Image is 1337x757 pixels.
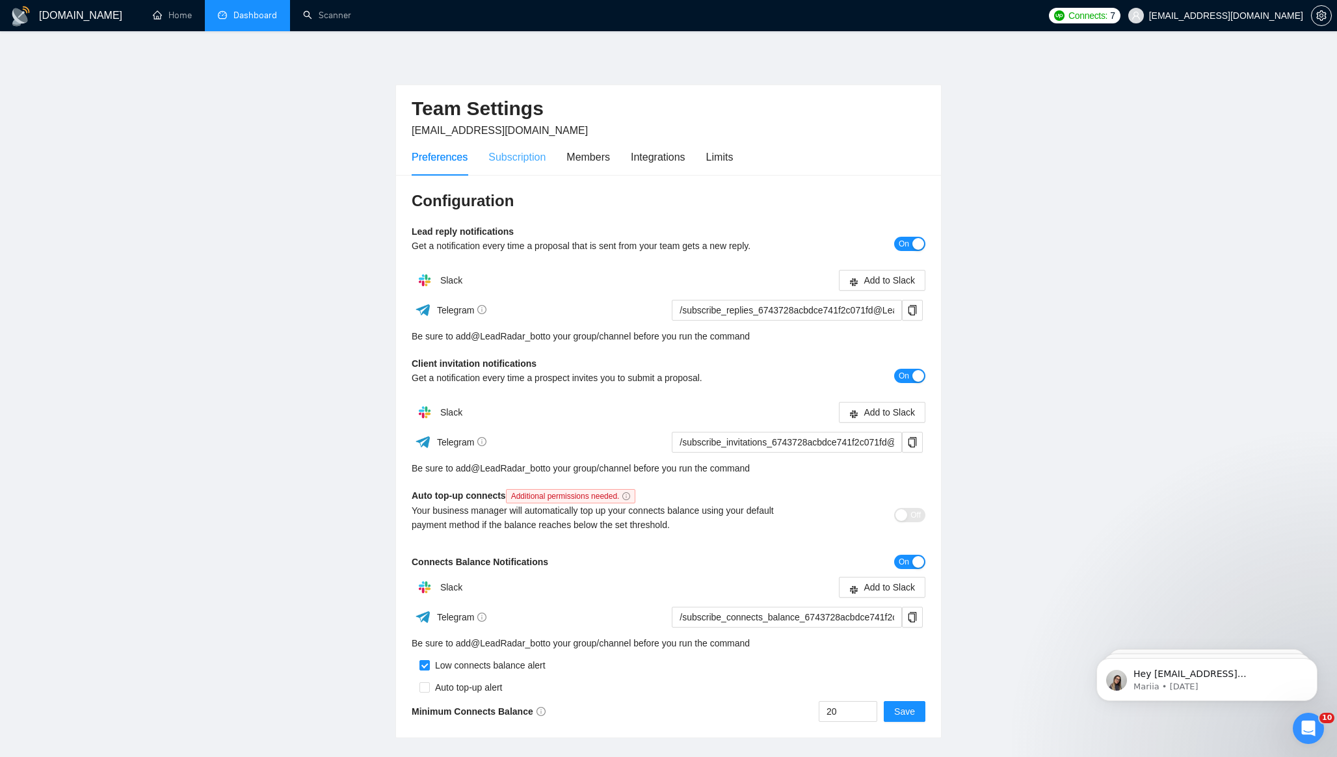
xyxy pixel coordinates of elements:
button: slackAdd to Slack [839,577,925,598]
div: Get a notification every time a prospect invites you to submit a proposal. [412,371,797,385]
span: copy [903,612,922,622]
img: ww3wtPAAAAAElFTkSuQmCC [415,302,431,318]
div: Integrations [631,149,685,165]
span: copy [903,437,922,447]
button: slackAdd to Slack [839,402,925,423]
b: Minimum Connects Balance [412,706,546,717]
span: info-circle [622,492,630,500]
div: Get a notification every time a proposal that is sent from your team gets a new reply. [412,239,797,253]
img: hpQkSZIkSZIkSZIkSZIkSZIkSZIkSZIkSZIkSZIkSZIkSZIkSZIkSZIkSZIkSZIkSZIkSZIkSZIkSZIkSZIkSZIkSZIkSZIkS... [412,267,438,293]
div: Be sure to add to your group/channel before you run the command [412,461,925,475]
span: On [899,237,909,251]
span: On [899,369,909,383]
button: setting [1311,5,1332,26]
span: info-circle [477,305,486,314]
span: info-circle [477,613,486,622]
iframe: Intercom live chat [1293,713,1324,744]
span: 7 [1110,8,1115,23]
a: @LeadRadar_bot [471,329,543,343]
div: Limits [706,149,734,165]
b: Lead reply notifications [412,226,514,237]
span: Add to Slack [864,405,915,419]
h3: Configuration [412,191,925,211]
button: slackAdd to Slack [839,270,925,291]
img: upwork-logo.png [1054,10,1065,21]
div: Your business manager will automatically top up your connects balance using your default payment ... [412,503,797,532]
div: Preferences [412,149,468,165]
div: Be sure to add to your group/channel before you run the command [412,636,925,650]
span: Slack [440,275,462,286]
h2: Team Settings [412,96,925,122]
button: copy [902,300,923,321]
img: logo [10,6,31,27]
a: @LeadRadar_bot [471,636,543,650]
span: 10 [1319,713,1334,723]
span: Save [894,704,915,719]
span: info-circle [477,437,486,446]
span: [EMAIL_ADDRESS][DOMAIN_NAME] [412,125,588,136]
b: Client invitation notifications [412,358,536,369]
a: setting [1311,10,1332,21]
div: Members [566,149,610,165]
span: Telegram [437,612,487,622]
span: Telegram [437,437,487,447]
span: slack [849,584,858,594]
button: copy [902,607,923,628]
a: homeHome [153,10,192,21]
b: Auto top-up connects [412,490,641,501]
span: Telegram [437,305,487,315]
a: dashboardDashboard [218,10,277,21]
a: @LeadRadar_bot [471,461,543,475]
img: hpQkSZIkSZIkSZIkSZIkSZIkSZIkSZIkSZIkSZIkSZIkSZIkSZIkSZIkSZIkSZIkSZIkSZIkSZIkSZIkSZIkSZIkSZIkSZIkS... [412,399,438,425]
iframe: Intercom notifications message [1077,631,1337,722]
div: Low connects balance alert [430,658,546,672]
img: ww3wtPAAAAAElFTkSuQmCC [415,434,431,450]
span: Slack [440,407,462,418]
b: Connects Balance Notifications [412,557,548,567]
span: copy [903,305,922,315]
span: On [899,555,909,569]
span: Slack [440,582,462,592]
span: Connects: [1068,8,1107,23]
span: slack [849,409,858,419]
span: Add to Slack [864,580,915,594]
div: Be sure to add to your group/channel before you run the command [412,329,925,343]
span: slack [849,277,858,287]
span: Add to Slack [864,273,915,287]
div: Auto top-up alert [430,680,503,695]
div: Subscription [488,149,546,165]
span: Additional permissions needed. [506,489,636,503]
img: ww3wtPAAAAAElFTkSuQmCC [415,609,431,625]
button: Save [884,701,925,722]
a: searchScanner [303,10,351,21]
span: info-circle [536,707,546,716]
img: hpQkSZIkSZIkSZIkSZIkSZIkSZIkSZIkSZIkSZIkSZIkSZIkSZIkSZIkSZIkSZIkSZIkSZIkSZIkSZIkSZIkSZIkSZIkSZIkS... [412,574,438,600]
button: copy [902,432,923,453]
span: user [1132,11,1141,20]
span: Off [910,508,921,522]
